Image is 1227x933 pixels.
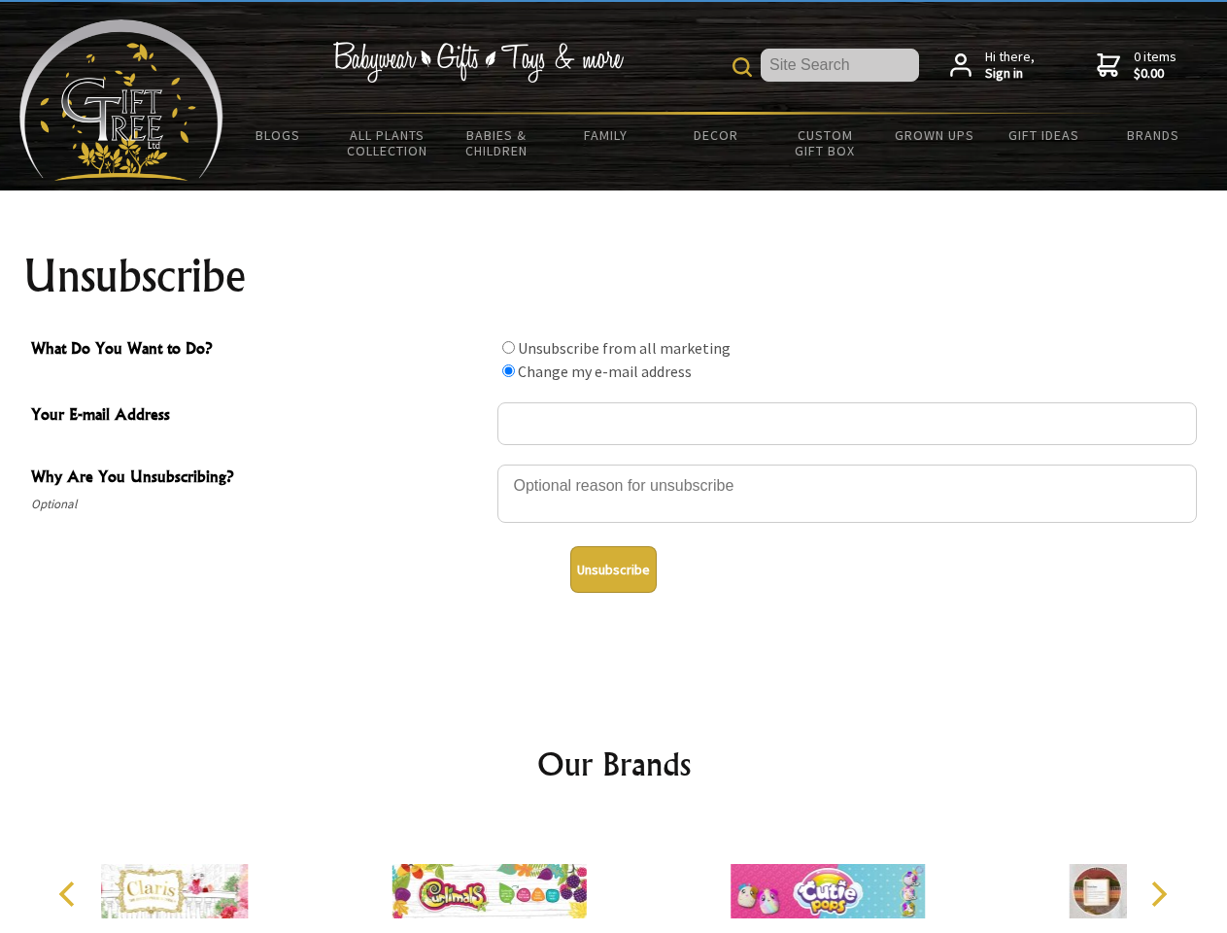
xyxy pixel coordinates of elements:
label: Unsubscribe from all marketing [518,338,731,358]
a: Grown Ups [879,115,989,155]
span: Your E-mail Address [31,402,488,431]
a: Brands [1099,115,1209,155]
label: Change my e-mail address [518,362,692,381]
a: Custom Gift Box [770,115,880,171]
a: Decor [661,115,770,155]
input: What Do You Want to Do? [502,364,515,377]
a: 0 items$0.00 [1097,49,1176,83]
img: Babyware - Gifts - Toys and more... [19,19,223,181]
img: Babywear - Gifts - Toys & more [332,42,624,83]
span: 0 items [1134,48,1176,83]
span: Optional [31,493,488,516]
strong: $0.00 [1134,65,1176,83]
button: Previous [49,873,91,916]
strong: Sign in [985,65,1035,83]
a: Family [552,115,662,155]
button: Unsubscribe [570,546,657,593]
a: Babies & Children [442,115,552,171]
input: Site Search [761,49,919,82]
span: What Do You Want to Do? [31,336,488,364]
h1: Unsubscribe [23,253,1205,299]
button: Next [1137,873,1179,916]
a: All Plants Collection [333,115,443,171]
input: Your E-mail Address [497,402,1197,445]
a: Gift Ideas [989,115,1099,155]
span: Why Are You Unsubscribing? [31,465,488,493]
img: product search [733,57,752,77]
input: What Do You Want to Do? [502,341,515,354]
a: BLOGS [223,115,333,155]
span: Hi there, [985,49,1035,83]
h2: Our Brands [39,741,1189,787]
textarea: Why Are You Unsubscribing? [497,465,1197,523]
a: Hi there,Sign in [950,49,1035,83]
